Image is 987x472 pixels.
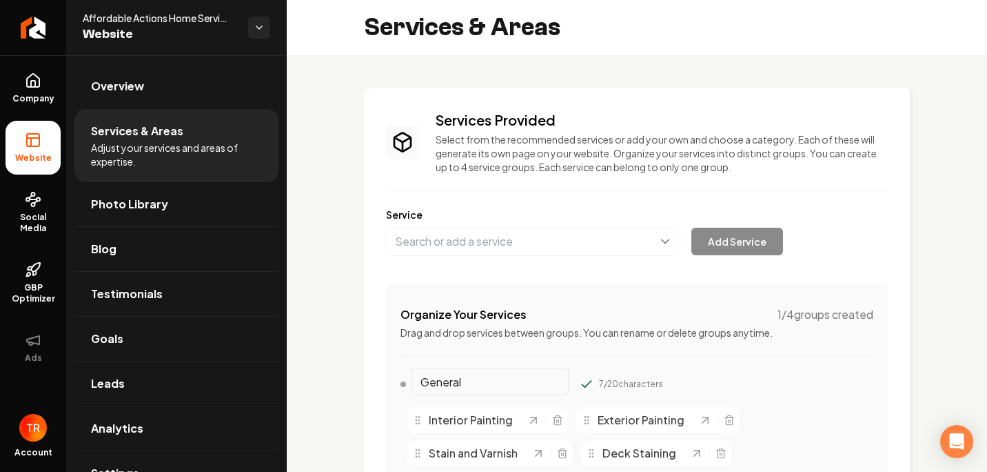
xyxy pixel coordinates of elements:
a: Goals [74,317,278,361]
div: Exterior Painting [581,412,698,429]
span: Exterior Painting [598,412,684,429]
h3: Services Provided [436,110,888,130]
a: Photo Library [74,182,278,226]
span: GBP Optimizer [6,282,61,304]
div: 7 / 20 characters [599,379,663,390]
span: Ads [19,353,48,364]
div: Open Intercom Messenger [940,425,973,458]
span: 1 / 4 groups created [777,306,873,323]
a: Overview [74,64,278,108]
h4: Organize Your Services [400,306,527,323]
a: Testimonials [74,272,278,316]
button: Open user button [19,414,47,442]
span: Website [83,25,237,44]
a: Blog [74,227,278,271]
p: Drag and drop services between groups. You can rename or delete groups anytime. [400,326,873,340]
span: Interior Painting [429,412,513,429]
span: Stain and Varnish [429,445,518,462]
a: Analytics [74,406,278,451]
img: Rebolt Logo [21,17,46,39]
a: Leads [74,362,278,406]
a: Social Media [6,180,61,245]
h2: Services & Areas [364,14,560,41]
a: GBP Optimizer [6,250,61,315]
img: Tyler Rob [19,414,47,442]
span: Leads [91,375,125,392]
span: Affordable Actions Home Services llc [83,11,237,25]
button: Ads [6,321,61,375]
span: Adjust your services and areas of expertise. [91,141,262,168]
span: Testimonials [91,286,163,302]
label: Service [386,208,888,222]
span: Deck Staining [602,445,676,462]
a: Company [6,61,61,115]
span: Overview [91,78,144,95]
span: Account [14,447,52,458]
span: Services & Areas [91,123,183,139]
div: Stain and Varnish [412,445,531,462]
span: Photo Library [91,196,168,213]
span: Blog [91,241,116,257]
span: Goals [91,331,123,347]
p: Select from the recommended services or add your own and choose a category. Each of these will ge... [436,132,888,174]
div: Interior Painting [412,412,527,429]
span: Social Media [6,212,61,234]
span: Analytics [91,420,143,437]
div: Deck Staining [586,445,690,462]
span: Company [7,93,60,104]
span: Website [10,153,57,164]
